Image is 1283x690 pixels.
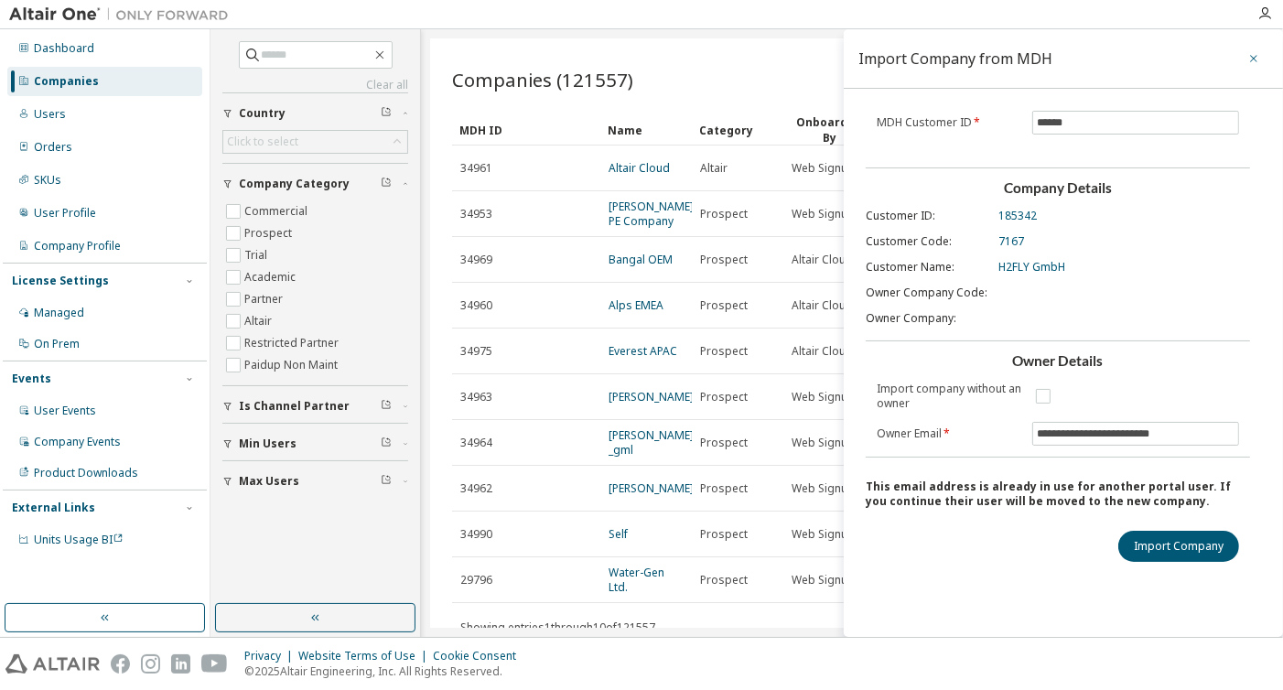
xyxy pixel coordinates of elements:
div: Click to select [227,135,298,149]
span: Altair Cloud [792,298,853,313]
div: Category [699,115,776,145]
span: Clear filter [381,437,392,451]
div: Product Downloads [34,466,138,480]
span: 34969 [460,253,492,267]
span: Web Signup [792,390,855,404]
div: Dashboard [34,41,94,56]
span: Clear filter [381,106,392,121]
p: © 2025 Altair Engineering, Inc. All Rights Reserved. [244,663,527,679]
span: Is Channel Partner [239,399,350,414]
span: Min Users [239,437,296,451]
a: Altair Cloud [609,160,670,176]
div: Company Events [34,435,121,449]
span: 7167 [998,234,1024,249]
button: Max Users [222,461,408,501]
a: Water-Gen Ltd. [609,565,664,595]
span: 34990 [460,527,492,542]
a: [PERSON_NAME] PE Company [609,199,694,229]
span: Web Signup [792,207,855,221]
div: Companies [34,74,99,89]
span: 29796 [460,573,492,588]
span: Altair [700,161,728,176]
span: Companies (121557) [452,67,633,92]
img: facebook.svg [111,654,130,674]
label: Restricted Partner [244,332,342,354]
a: [PERSON_NAME] _gml [609,427,694,458]
img: youtube.svg [201,654,228,674]
label: Academic [244,266,299,288]
button: Country [222,93,408,134]
label: Trial [244,244,271,266]
label: Partner [244,288,286,310]
div: Company Profile [34,239,121,253]
div: Managed [34,306,84,320]
h3: Company Details [866,179,1250,198]
span: Prospect [700,573,748,588]
div: User Events [34,404,96,418]
span: Owner Company Code : [866,286,987,300]
button: Import Company [1118,531,1239,562]
label: Prospect [244,222,296,244]
button: Min Users [222,424,408,464]
span: Max Users [239,474,299,489]
div: User Profile [34,206,96,221]
span: 34975 [460,344,492,359]
span: Company Category [239,177,350,191]
label: Commercial [244,200,311,222]
div: Import Company from MDH [858,51,1052,66]
span: Web Signup [792,527,855,542]
span: 34963 [460,390,492,404]
span: Altair Cloud [792,253,853,267]
span: 34962 [460,481,492,496]
div: Events [12,372,51,386]
img: altair_logo.svg [5,654,100,674]
span: Prospect [700,527,748,542]
div: Orders [34,140,72,155]
span: 34953 [460,207,492,221]
div: This email address is already in use for another portal user. If you continue their user will be ... [866,480,1250,509]
div: On Prem [34,337,80,351]
span: Web Signup [792,436,855,450]
img: instagram.svg [141,654,160,674]
span: Prospect [700,436,748,450]
span: 34964 [460,436,492,450]
span: Web Signup [792,573,855,588]
label: Altair [244,310,275,332]
h3: Owner Details [866,352,1250,371]
label: Paidup Non Maint [244,354,341,376]
div: Website Terms of Use [298,649,433,663]
div: Users [34,107,66,122]
button: Company Category [222,164,408,204]
span: 185342 [998,209,1037,223]
span: Clear filter [381,474,392,489]
a: Alps EMEA [609,297,663,313]
span: Altair Cloud [792,344,853,359]
span: Clear filter [381,177,392,191]
a: Bangal OEM [609,252,673,267]
span: Prospect [700,253,748,267]
span: Units Usage BI [34,532,124,547]
span: Owner Company : [866,311,956,326]
a: [PERSON_NAME] [609,480,694,496]
a: Self [609,526,628,542]
label: Owner Email [877,426,1021,441]
span: Country [239,106,286,121]
a: Everest APAC [609,343,677,359]
img: Altair One [9,5,238,24]
div: Onboarded By [791,114,868,146]
span: Clear filter [381,399,392,414]
label: Import company without an owner [877,382,1021,411]
span: H2FLY GmbH [998,260,1065,275]
button: Is Channel Partner [222,386,408,426]
span: Prospect [700,207,748,221]
span: Prospect [700,298,748,313]
img: linkedin.svg [171,654,190,674]
span: 34960 [460,298,492,313]
div: Cookie Consent [433,649,527,663]
a: Clear all [222,78,408,92]
span: 34961 [460,161,492,176]
span: Prospect [700,481,748,496]
span: Customer ID : [866,209,935,223]
a: [PERSON_NAME] [609,389,694,404]
span: Web Signup [792,161,855,176]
